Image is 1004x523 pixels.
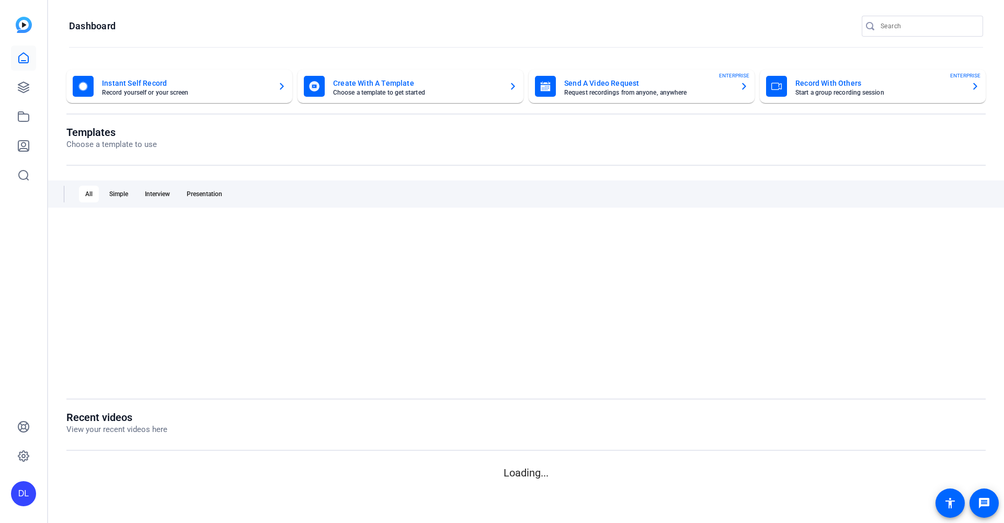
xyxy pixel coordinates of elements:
[944,497,956,509] mat-icon: accessibility
[795,89,963,96] mat-card-subtitle: Start a group recording session
[69,20,116,32] h1: Dashboard
[180,186,229,202] div: Presentation
[103,186,134,202] div: Simple
[881,20,975,32] input: Search
[333,77,500,89] mat-card-title: Create With A Template
[529,70,755,103] button: Send A Video RequestRequest recordings from anyone, anywhereENTERPRISE
[16,17,32,33] img: blue-gradient.svg
[11,481,36,506] div: DL
[79,186,99,202] div: All
[978,497,990,509] mat-icon: message
[795,77,963,89] mat-card-title: Record With Others
[950,72,980,79] span: ENTERPRISE
[719,72,749,79] span: ENTERPRISE
[333,89,500,96] mat-card-subtitle: Choose a template to get started
[66,139,157,151] p: Choose a template to use
[760,70,986,103] button: Record With OthersStart a group recording sessionENTERPRISE
[66,465,986,481] p: Loading...
[66,424,167,436] p: View your recent videos here
[564,89,732,96] mat-card-subtitle: Request recordings from anyone, anywhere
[564,77,732,89] mat-card-title: Send A Video Request
[66,126,157,139] h1: Templates
[102,77,269,89] mat-card-title: Instant Self Record
[102,89,269,96] mat-card-subtitle: Record yourself or your screen
[298,70,523,103] button: Create With A TemplateChoose a template to get started
[139,186,176,202] div: Interview
[66,411,167,424] h1: Recent videos
[66,70,292,103] button: Instant Self RecordRecord yourself or your screen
